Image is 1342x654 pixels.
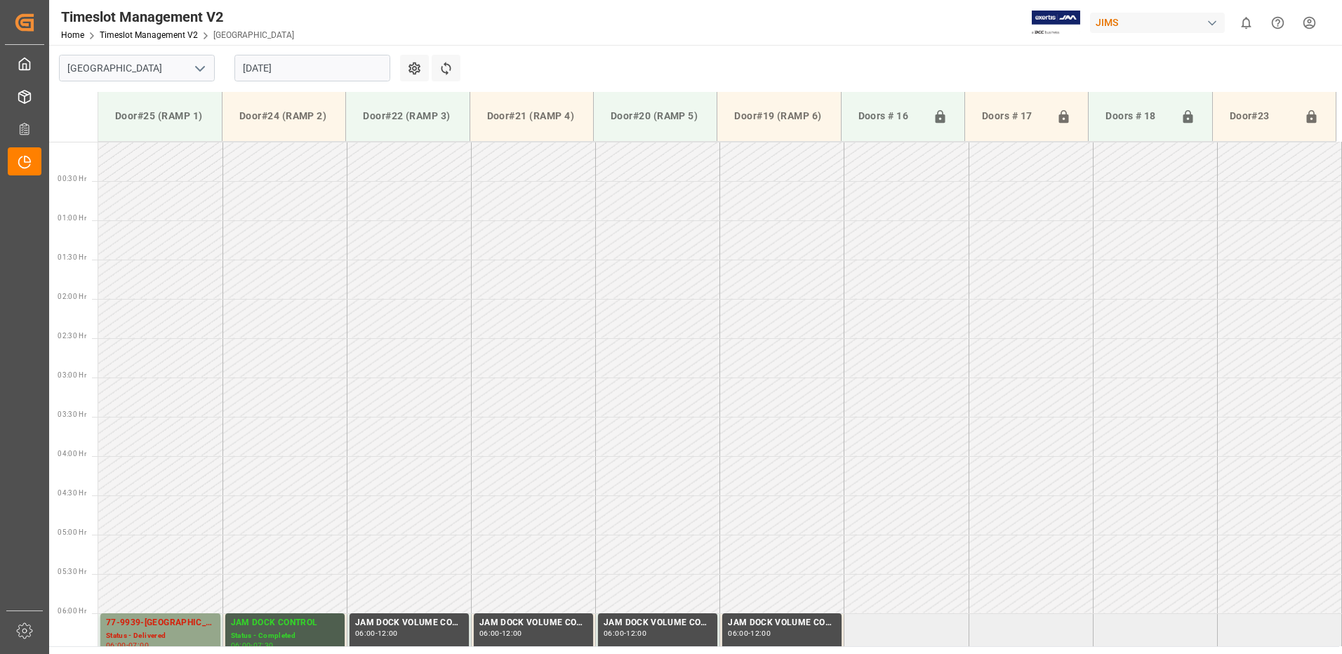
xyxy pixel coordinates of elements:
[1262,7,1294,39] button: Help Center
[231,616,339,630] div: JAM DOCK CONTROL
[605,103,705,129] div: Door#20 (RAMP 5)
[58,175,86,182] span: 00:30 Hr
[58,607,86,615] span: 06:00 Hr
[58,489,86,497] span: 04:30 Hr
[58,411,86,418] span: 03:30 Hr
[624,630,626,636] div: -
[750,630,771,636] div: 12:00
[502,630,522,636] div: 12:00
[479,630,500,636] div: 06:00
[189,58,210,79] button: open menu
[1224,103,1298,130] div: Door#23
[728,630,748,636] div: 06:00
[58,528,86,536] span: 05:00 Hr
[1100,103,1174,130] div: Doors # 18
[1230,7,1262,39] button: show 0 new notifications
[109,103,211,129] div: Door#25 (RAMP 1)
[106,630,215,642] div: Status - Delivered
[355,616,463,630] div: JAM DOCK VOLUME CONTROL
[126,642,128,648] div: -
[61,30,84,40] a: Home
[604,630,624,636] div: 06:00
[58,568,86,575] span: 05:30 Hr
[500,630,502,636] div: -
[100,30,198,40] a: Timeslot Management V2
[853,103,927,130] div: Doors # 16
[58,371,86,379] span: 03:00 Hr
[357,103,458,129] div: Door#22 (RAMP 3)
[604,616,712,630] div: JAM DOCK VOLUME CONTROL
[58,332,86,340] span: 02:30 Hr
[376,630,378,636] div: -
[106,642,126,648] div: 06:00
[58,450,86,458] span: 04:00 Hr
[231,642,251,648] div: 06:00
[58,214,86,222] span: 01:00 Hr
[355,630,376,636] div: 06:00
[378,630,398,636] div: 12:00
[61,6,294,27] div: Timeslot Management V2
[481,103,582,129] div: Door#21 (RAMP 4)
[728,616,836,630] div: JAM DOCK VOLUME CONTROL
[58,253,86,261] span: 01:30 Hr
[1090,13,1225,33] div: JIMS
[234,55,390,81] input: DD.MM.YYYY
[251,642,253,648] div: -
[729,103,829,129] div: Door#19 (RAMP 6)
[231,630,339,642] div: Status - Completed
[748,630,750,636] div: -
[253,642,274,648] div: 07:30
[1090,9,1230,36] button: JIMS
[626,630,646,636] div: 12:00
[106,616,215,630] div: 77-9939-[GEOGRAPHIC_DATA]
[1032,11,1080,35] img: Exertis%20JAM%20-%20Email%20Logo.jpg_1722504956.jpg
[58,293,86,300] span: 02:00 Hr
[976,103,1051,130] div: Doors # 17
[128,642,149,648] div: 07:00
[234,103,334,129] div: Door#24 (RAMP 2)
[59,55,215,81] input: Type to search/select
[479,616,587,630] div: JAM DOCK VOLUME CONTROL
